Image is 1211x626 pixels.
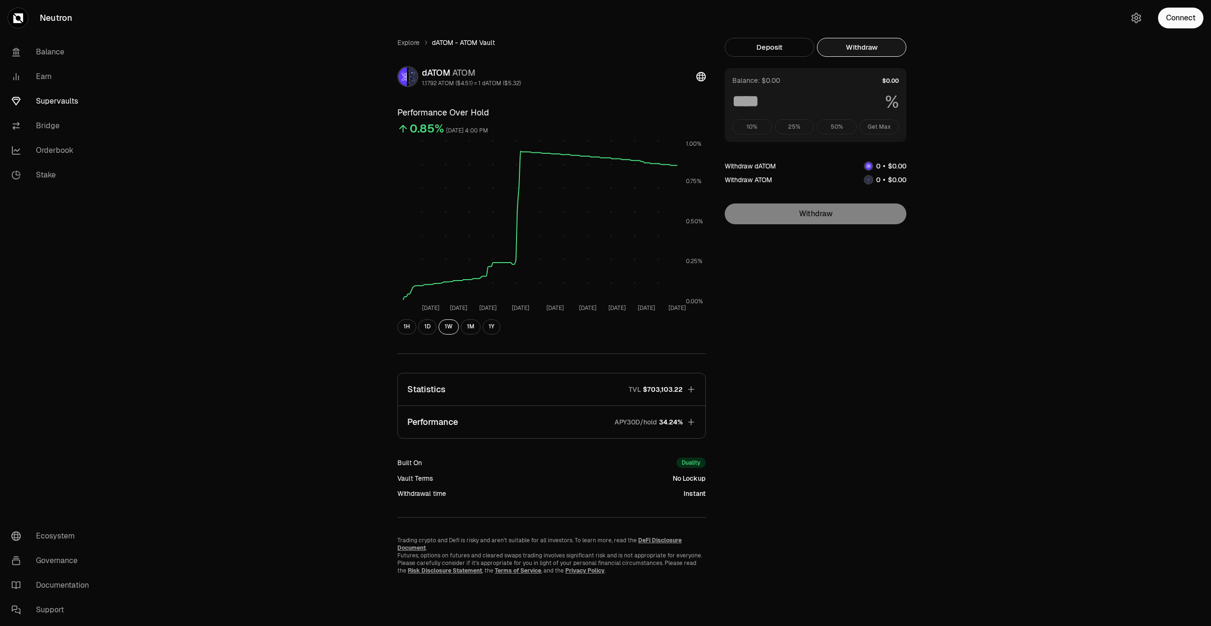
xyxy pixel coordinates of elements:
[397,106,706,119] h3: Performance Over Hold
[4,163,102,187] a: Stake
[865,162,872,170] img: dATOM Logo
[579,304,597,312] tspan: [DATE]
[732,76,780,85] div: Balance: $0.00
[446,125,488,136] div: [DATE] 4:00 PM
[512,304,529,312] tspan: [DATE]
[408,567,482,574] a: Risk Disclosure Statement
[546,304,564,312] tspan: [DATE]
[397,38,706,47] nav: breadcrumb
[1158,8,1203,28] button: Connect
[479,304,497,312] tspan: [DATE]
[4,89,102,114] a: Supervaults
[397,552,706,574] p: Futures, options on futures and cleared swaps trading involves significant risk and is not approp...
[397,537,706,552] p: Trading crypto and Defi is risky and aren't suitable for all investors. To learn more, read the .
[397,489,446,498] div: Withdrawal time
[450,304,467,312] tspan: [DATE]
[614,417,657,427] p: APY30D/hold
[4,598,102,622] a: Support
[686,257,702,265] tspan: 0.25%
[398,67,407,86] img: dATOM Logo
[608,304,626,312] tspan: [DATE]
[885,93,899,112] span: %
[629,385,641,394] p: TVL
[495,567,541,574] a: Terms of Service
[439,319,459,335] button: 1W
[668,304,686,312] tspan: [DATE]
[565,567,605,574] a: Privacy Policy
[686,177,702,185] tspan: 0.75%
[407,415,458,429] p: Performance
[397,474,433,483] div: Vault Terms
[686,140,702,148] tspan: 1.00%
[684,489,706,498] div: Instant
[659,417,683,427] span: 34.24%
[422,79,521,87] div: 1.1792 ATOM ($4.51) = 1 dATOM ($5.32)
[422,304,439,312] tspan: [DATE]
[725,175,772,185] div: Withdraw ATOM
[397,458,422,467] div: Built On
[432,38,495,47] span: dATOM - ATOM Vault
[398,406,705,438] button: PerformanceAPY30D/hold34.24%
[4,138,102,163] a: Orderbook
[673,474,706,483] div: No Lockup
[4,548,102,573] a: Governance
[418,319,437,335] button: 1D
[4,573,102,598] a: Documentation
[4,524,102,548] a: Ecosystem
[422,66,521,79] div: dATOM
[4,64,102,89] a: Earn
[397,38,420,47] a: Explore
[397,319,416,335] button: 1H
[865,176,872,184] img: ATOM Logo
[483,319,500,335] button: 1Y
[407,383,446,396] p: Statistics
[397,537,682,552] a: DeFi Disclosure Document
[452,67,475,78] span: ATOM
[686,298,703,305] tspan: 0.00%
[676,458,706,468] div: Duality
[4,114,102,138] a: Bridge
[725,38,814,57] button: Deposit
[643,385,683,394] span: $703,103.22
[638,304,655,312] tspan: [DATE]
[817,38,906,57] button: Withdraw
[409,67,417,86] img: ATOM Logo
[410,121,444,136] div: 0.85%
[725,161,776,171] div: Withdraw dATOM
[686,218,703,225] tspan: 0.50%
[398,373,705,406] button: StatisticsTVL$703,103.22
[4,40,102,64] a: Balance
[461,319,481,335] button: 1M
